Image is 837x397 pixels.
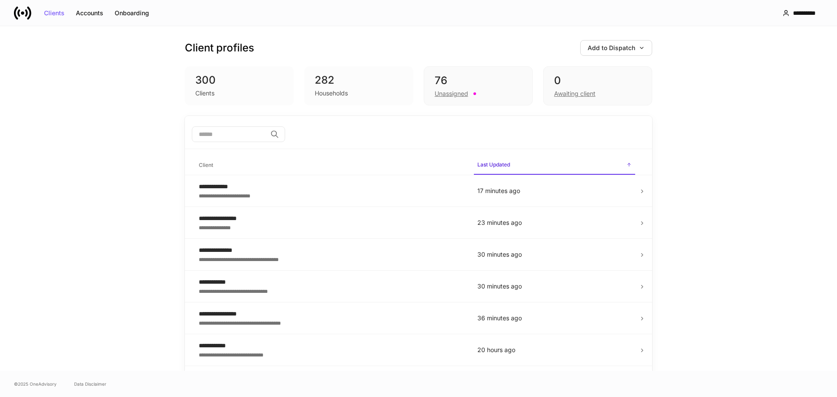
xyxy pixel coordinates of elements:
[477,346,632,354] p: 20 hours ago
[554,74,641,88] div: 0
[435,74,522,88] div: 76
[477,187,632,195] p: 17 minutes ago
[195,89,214,98] div: Clients
[477,250,632,259] p: 30 minutes ago
[109,6,155,20] button: Onboarding
[580,40,652,56] button: Add to Dispatch
[543,66,652,105] div: 0Awaiting client
[70,6,109,20] button: Accounts
[477,218,632,227] p: 23 minutes ago
[44,10,65,16] div: Clients
[74,380,106,387] a: Data Disclaimer
[554,89,595,98] div: Awaiting client
[195,156,467,174] span: Client
[588,45,645,51] div: Add to Dispatch
[477,314,632,322] p: 36 minutes ago
[315,89,348,98] div: Households
[14,380,57,387] span: © 2025 OneAdvisory
[424,66,533,105] div: 76Unassigned
[477,160,510,169] h6: Last Updated
[435,89,468,98] div: Unassigned
[477,282,632,291] p: 30 minutes ago
[76,10,103,16] div: Accounts
[315,73,403,87] div: 282
[185,41,254,55] h3: Client profiles
[474,156,635,175] span: Last Updated
[195,73,283,87] div: 300
[38,6,70,20] button: Clients
[115,10,149,16] div: Onboarding
[199,161,213,169] h6: Client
